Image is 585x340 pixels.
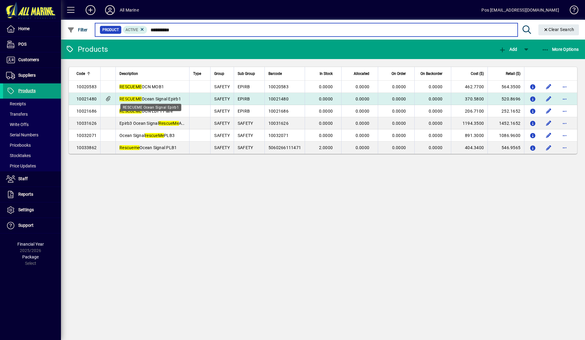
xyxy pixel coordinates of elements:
[238,133,253,138] span: SAFETY
[119,145,134,150] em: Rescue
[3,171,61,187] a: Staff
[119,84,164,89] span: OCN MOB1
[119,96,136,101] em: RESCUE
[418,70,448,77] div: On Backorder
[356,121,370,126] span: 0.0000
[18,223,34,228] span: Support
[268,133,289,138] span: 10032071
[356,133,370,138] span: 0.0000
[17,242,44,247] span: Financial Year
[3,99,61,109] a: Receipts
[3,68,61,83] a: Suppliers
[76,96,97,101] span: 10021480
[420,70,442,77] span: On Backorder
[3,140,61,150] a: Pricebooks
[66,44,108,54] div: Products
[499,47,517,52] span: Add
[429,133,443,138] span: 0.0000
[158,133,164,138] em: Me
[18,192,33,197] span: Reports
[487,117,524,129] td: 1452.1652
[451,129,487,142] td: 891.3000
[193,70,201,77] span: Type
[356,96,370,101] span: 0.0000
[238,109,250,114] span: EPIRB
[238,96,250,101] span: EPIRB
[451,105,487,117] td: 206.7100
[506,70,520,77] span: Retail ($)
[319,84,333,89] span: 0.0000
[538,24,579,35] button: Clear
[544,82,554,92] button: Edit
[238,70,255,77] span: Sub Group
[319,145,333,150] span: 2.0000
[123,26,147,34] mat-chip: Activation Status: Active
[429,121,443,126] span: 0.0000
[193,70,207,77] div: Type
[487,105,524,117] td: 252.1652
[76,84,97,89] span: 10020583
[356,84,370,89] span: 0.0000
[18,26,30,31] span: Home
[560,131,569,140] button: More options
[145,133,158,138] em: rescue
[214,70,230,77] div: Group
[214,121,230,126] span: SAFETY
[497,44,519,55] button: Add
[392,96,406,101] span: 0.0000
[159,121,173,126] em: Rescue
[392,109,406,114] span: 0.0000
[345,70,375,77] div: Allocated
[543,27,574,32] span: Clear Search
[319,121,333,126] span: 0.0000
[268,84,289,89] span: 10020583
[392,145,406,150] span: 0.0000
[560,82,569,92] button: More options
[560,118,569,128] button: More options
[3,119,61,130] a: Write Offs
[214,145,230,150] span: SAFETY
[544,106,554,116] button: Edit
[6,112,28,117] span: Transfers
[3,52,61,68] a: Customers
[214,96,230,101] span: SAFETY
[76,70,97,77] div: Code
[119,121,210,126] span: Epirb3 Ocean Signal AIS 702S-03932
[429,96,443,101] span: 0.0000
[451,142,487,154] td: 404.3400
[319,133,333,138] span: 0.0000
[119,133,175,138] span: Ocean Signal PLB3
[6,132,38,137] span: Serial Numbers
[487,129,524,142] td: 1086.9600
[173,121,179,126] em: Me
[544,118,554,128] button: Edit
[76,145,97,150] span: 10033862
[136,96,142,101] em: ME
[3,187,61,202] a: Reports
[487,142,524,154] td: 546.9565
[18,42,27,47] span: POS
[214,109,230,114] span: SAFETY
[544,94,554,104] button: Edit
[471,70,484,77] span: Cost ($)
[214,84,230,89] span: SAFETY
[6,122,29,127] span: Write Offs
[102,27,119,33] span: Product
[3,150,61,161] a: Stocktakes
[309,70,338,77] div: In Stock
[487,93,524,105] td: 520.8696
[487,81,524,93] td: 564.3500
[119,96,181,101] span: Ocean Signal Epirb1
[356,145,370,150] span: 0.0000
[560,143,569,152] button: More options
[382,70,411,77] div: On Order
[100,5,120,16] button: Profile
[565,1,577,21] a: Knowledge Base
[6,101,26,106] span: Receipts
[3,161,61,171] a: Price Updates
[120,5,139,15] div: All Marine
[3,218,61,233] a: Support
[119,70,138,77] span: Description
[76,121,97,126] span: 10031626
[119,145,177,150] span: Ocean Signal PLB1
